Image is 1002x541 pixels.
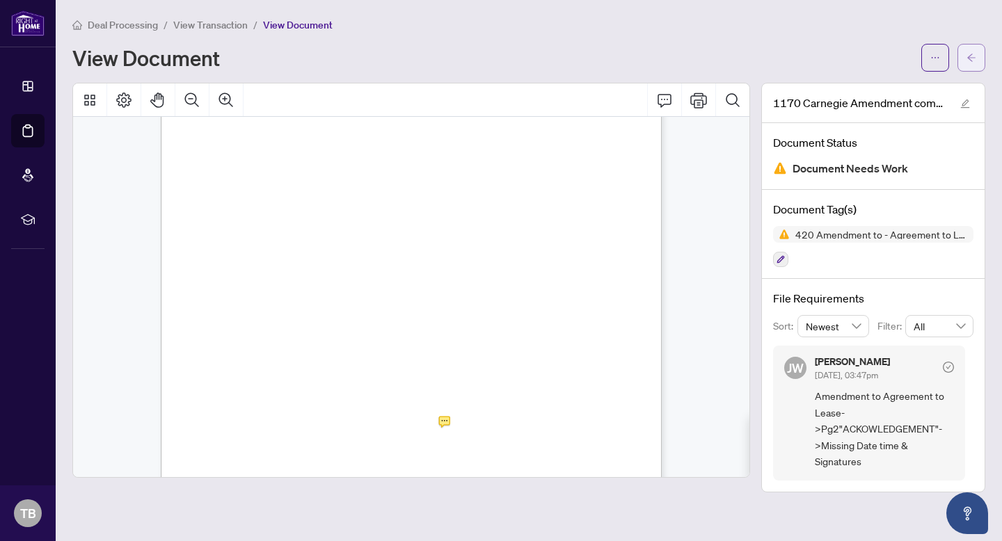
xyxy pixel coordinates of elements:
span: edit [960,99,970,108]
li: / [253,17,257,33]
img: logo [11,10,45,36]
h4: Document Status [773,134,973,151]
span: arrow-left [967,53,976,63]
p: Sort: [773,318,797,334]
h1: View Document [72,47,220,69]
span: ellipsis [930,53,940,63]
h5: [PERSON_NAME] [815,357,890,366]
span: View Transaction [173,19,248,31]
span: check-circle [943,362,954,373]
h4: File Requirements [773,290,973,307]
span: Newest [806,316,861,337]
button: Open asap [946,492,988,534]
span: Deal Processing [88,19,158,31]
span: JW [787,358,804,378]
li: / [164,17,168,33]
span: TB [20,503,36,523]
span: [DATE], 03:47pm [815,370,878,380]
img: Status Icon [773,226,790,243]
h4: Document Tag(s) [773,201,973,218]
span: Amendment to Agreement to Lease->Pg2"ACKOWLEDGEMENT"->Missing Date time & Signatures [815,388,954,469]
span: Document Needs Work [793,159,908,178]
p: Filter: [877,318,905,334]
span: View Document [263,19,333,31]
img: Document Status [773,161,787,175]
span: All [914,316,965,337]
span: 420 Amendment to - Agreement to Lease - Residential [790,229,973,239]
span: 1170 Carnegie Amendment complete.pdf [773,95,947,111]
span: home [72,20,82,30]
